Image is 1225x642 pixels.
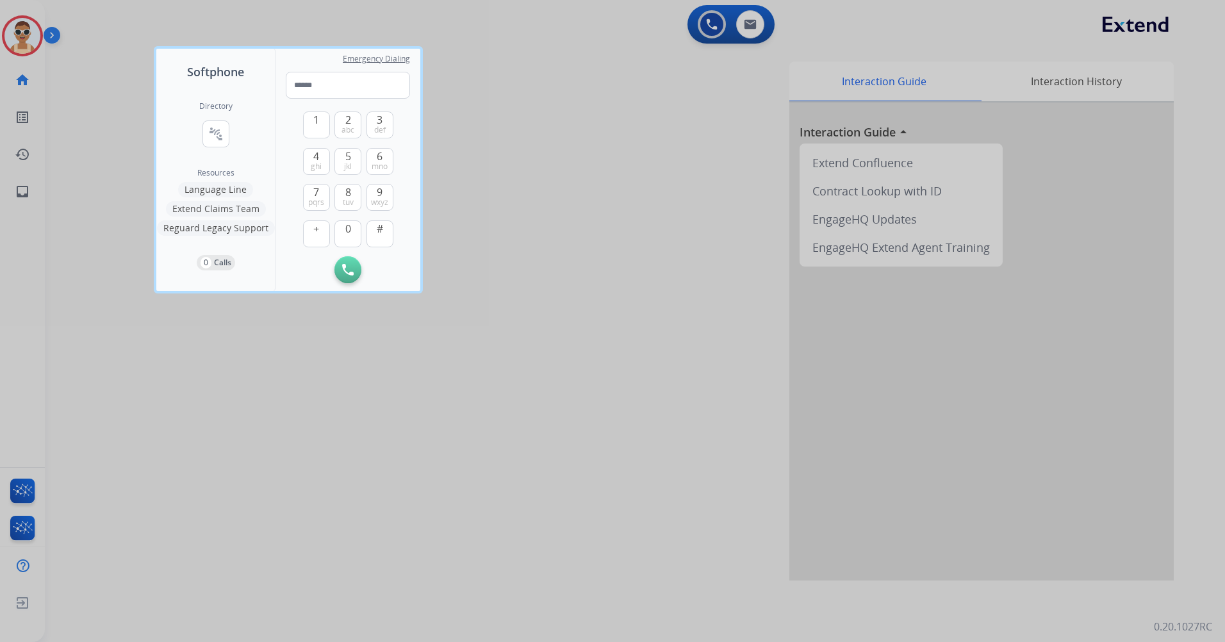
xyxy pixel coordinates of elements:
p: Calls [214,257,231,268]
button: 0Calls [197,255,235,270]
span: 9 [377,185,382,200]
span: 1 [313,112,319,128]
mat-icon: connect_without_contact [208,126,224,142]
span: # [377,221,383,236]
button: Language Line [178,182,253,197]
button: 0 [334,220,361,247]
button: 3def [366,111,393,138]
span: wxyz [371,197,388,208]
p: 0 [201,257,211,268]
span: Resources [197,168,234,178]
span: 0 [345,221,351,236]
button: 4ghi [303,148,330,175]
button: 7pqrs [303,184,330,211]
span: 6 [377,149,382,164]
button: + [303,220,330,247]
span: mno [372,161,388,172]
button: 2abc [334,111,361,138]
span: + [313,221,319,236]
button: 6mno [366,148,393,175]
button: 9wxyz [366,184,393,211]
span: 5 [345,149,351,164]
button: Reguard Legacy Support [157,220,275,236]
span: abc [341,125,354,135]
img: call-button [342,264,354,276]
button: # [366,220,393,247]
button: Extend Claims Team [166,201,266,217]
span: 2 [345,112,351,128]
span: tuv [343,197,354,208]
p: 0.20.1027RC [1154,619,1212,634]
span: 3 [377,112,382,128]
button: 8tuv [334,184,361,211]
span: ghi [311,161,322,172]
span: 8 [345,185,351,200]
button: 5jkl [334,148,361,175]
span: jkl [344,161,352,172]
button: 1 [303,111,330,138]
span: 4 [313,149,319,164]
span: 7 [313,185,319,200]
span: Emergency Dialing [343,54,410,64]
span: pqrs [308,197,324,208]
span: def [374,125,386,135]
h2: Directory [199,101,233,111]
span: Softphone [187,63,244,81]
